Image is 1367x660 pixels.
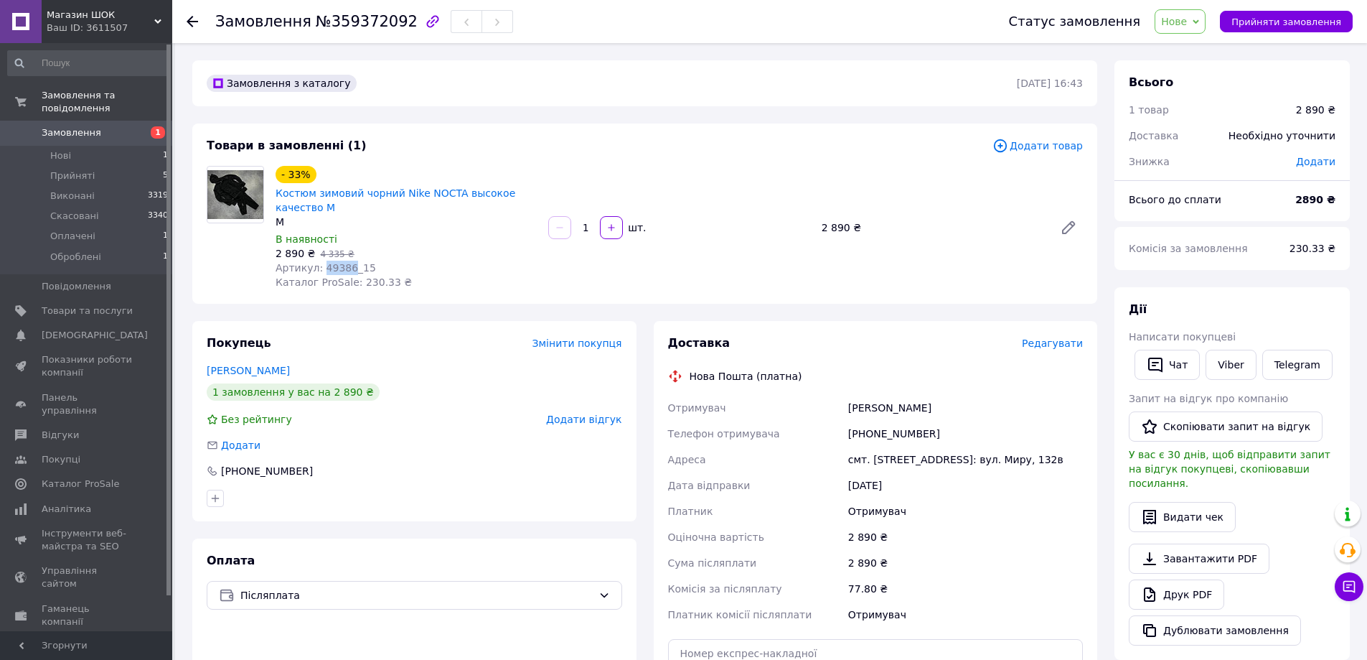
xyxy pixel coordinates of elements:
span: Комісія за замовлення [1129,243,1248,254]
span: Каталог ProSale: 230.33 ₴ [276,276,412,288]
span: Телефон отримувача [668,428,780,440]
div: Повернутися назад [187,14,198,29]
span: Платник [668,506,713,517]
div: M [276,215,537,229]
span: Товари в замовленні (1) [207,139,367,152]
span: Артикул: 49386_15 [276,262,376,274]
span: Гаманець компанії [42,603,133,628]
button: Дублювати замовлення [1129,615,1301,646]
span: Сума післяплати [668,557,757,569]
span: Повідомлення [42,280,111,293]
span: Нове [1161,16,1187,27]
a: Редагувати [1054,213,1083,242]
span: Каталог ProSale [42,478,119,491]
span: 1 [163,251,168,264]
div: 2 890 ₴ [845,550,1086,576]
span: Всього [1129,75,1173,89]
span: Оброблені [50,251,101,264]
span: [DEMOGRAPHIC_DATA] [42,329,148,342]
span: Управління сайтом [42,564,133,590]
span: 3340 [148,210,168,223]
b: 2890 ₴ [1295,194,1335,205]
a: Viber [1206,350,1256,380]
span: 1 [163,149,168,162]
div: 2 890 ₴ [1296,103,1335,117]
span: Редагувати [1022,338,1083,349]
span: Запит на відгук про компанію [1129,393,1288,404]
div: Необхідно уточнити [1220,120,1344,152]
a: [PERSON_NAME] [207,365,290,376]
span: Доставка [668,336,731,350]
div: Отримувач [845,498,1086,524]
span: Панель управління [42,391,133,417]
span: 5 [163,169,168,182]
span: У вас є 30 днів, щоб відправити запит на відгук покупцеві, скопіювавши посилання. [1129,449,1330,489]
span: 1 [163,230,168,243]
div: Статус замовлення [1009,14,1141,29]
span: Оплачені [50,230,95,243]
span: Додати товар [992,138,1083,154]
span: 1 товар [1129,104,1169,116]
div: - 33% [276,166,316,183]
div: 1 замовлення у вас на 2 890 ₴ [207,384,380,401]
div: [PHONE_NUMBER] [220,464,314,478]
span: Замовлення [215,13,311,30]
div: 2 890 ₴ [816,218,1048,238]
span: Оплата [207,554,255,567]
span: Платник комісії післяплати [668,609,812,621]
span: 3319 [148,190,168,203]
span: Додати [1296,156,1335,167]
div: Нова Пошта (платна) [686,369,806,384]
button: Скопіювати запит на відгук [1129,412,1323,442]
div: Ваш ID: 3611507 [47,22,172,34]
span: Прийняті [50,169,95,182]
button: Прийняти замовлення [1220,11,1353,32]
span: Оціночна вартість [668,531,764,543]
span: Показники роботи компанії [42,353,133,379]
span: Всього до сплати [1129,194,1221,205]
span: Магазин ШОК [47,9,154,22]
span: Післяплата [240,587,593,603]
span: Нові [50,149,71,162]
a: Telegram [1262,350,1333,380]
span: Аналітика [42,503,91,516]
div: Замовлення з каталогу [207,75,357,92]
div: [PHONE_NUMBER] [845,421,1086,447]
span: Покупці [42,453,80,466]
span: 2 890 ₴ [276,248,315,259]
span: Додати відгук [546,414,621,425]
span: 230.33 ₴ [1290,243,1335,254]
div: [PERSON_NAME] [845,395,1086,421]
span: Змінити покупця [532,338,622,349]
a: Костюм зимовий чорний Nike NOCTA высокое качество M [276,187,515,213]
button: Чат [1135,350,1200,380]
span: Дії [1129,302,1147,316]
span: Покупець [207,336,271,350]
div: Отримувач [845,602,1086,628]
span: Товари та послуги [42,305,133,317]
time: [DATE] 16:43 [1017,78,1083,89]
span: Інструменти веб-майстра та SEO [42,527,133,553]
a: Завантажити PDF [1129,544,1269,574]
span: Доставка [1129,130,1178,141]
span: Без рейтингу [221,414,292,425]
span: Замовлення та повідомлення [42,89,172,115]
span: В наявності [276,233,337,245]
div: 2 890 ₴ [845,524,1086,550]
button: Чат з покупцем [1335,572,1363,601]
span: Додати [221,440,260,451]
span: Написати покупцеві [1129,331,1236,343]
span: Замовлення [42,126,101,139]
span: Отримувач [668,402,726,414]
span: Дата відправки [668,480,751,491]
span: Виконані [50,190,95,203]
button: Видати чек [1129,502,1236,532]
a: Друк PDF [1129,580,1224,610]
span: Адреса [668,454,706,465]
span: Скасовані [50,210,99,223]
span: №359372092 [316,13,418,30]
span: 4 335 ₴ [320,249,354,259]
span: Комісія за післяплату [668,583,782,595]
div: смт. [STREET_ADDRESS]: вул. Миру, 132в [845,447,1086,473]
div: шт. [624,220,647,235]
